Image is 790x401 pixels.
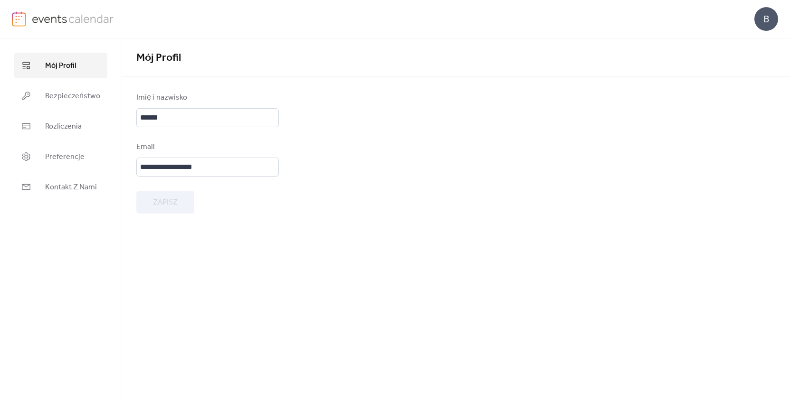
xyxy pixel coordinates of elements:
[14,83,107,109] a: Bezpieczeństwo
[32,11,114,26] img: logo-type
[45,91,100,102] span: Bezpieczeństwo
[45,60,76,72] span: Mój Profil
[754,7,778,31] div: B
[45,151,85,163] span: Preferencje
[136,141,277,153] div: Email
[14,144,107,169] a: Preferencje
[45,182,97,193] span: Kontakt Z Nami
[136,47,181,68] span: Mój Profil
[12,11,26,27] img: logo
[45,121,82,132] span: Rozliczenia
[136,92,277,103] div: Imię i nazwisko
[14,174,107,200] a: Kontakt Z Nami
[14,113,107,139] a: Rozliczenia
[14,53,107,78] a: Mój Profil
